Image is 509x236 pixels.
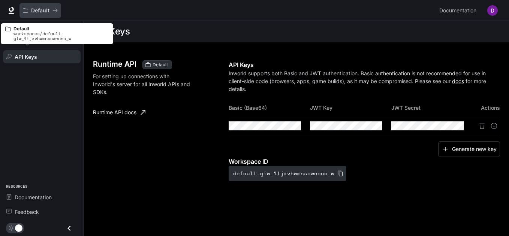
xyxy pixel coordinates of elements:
a: Feedback [3,205,81,218]
button: Generate new key [438,141,500,157]
h3: Runtime API [93,60,136,68]
button: default-giw_1tjxvhwmnscwncno_w [229,166,346,181]
th: JWT Secret [391,99,473,117]
button: All workspaces [19,3,61,18]
button: User avatar [485,3,500,18]
a: Documentation [436,3,482,18]
p: API Keys [229,60,500,69]
img: User avatar [487,5,498,16]
span: Feedback [15,208,39,216]
div: These keys will apply to your current workspace only [142,60,172,69]
p: Default [13,26,109,31]
a: docs [452,78,464,84]
p: Workspace ID [229,157,500,166]
p: workspaces/default-giw_1tjxvhwmnscwncno_w [13,31,109,41]
span: API Keys [15,53,37,61]
button: Close drawer [61,221,78,236]
p: Inworld supports both Basic and JWT authentication. Basic authentication is not recommended for u... [229,69,500,93]
p: Default [31,7,49,14]
a: Documentation [3,191,81,204]
th: JWT Key [310,99,391,117]
span: Dark mode toggle [15,224,22,232]
span: Documentation [15,193,52,201]
a: API Keys [3,50,81,63]
span: Documentation [439,6,476,15]
p: For setting up connections with Inworld's server for all Inworld APIs and SDKs. [93,72,190,96]
th: Basic (Base64) [229,99,310,117]
th: Actions [473,99,500,117]
button: Suspend API key [488,120,500,132]
a: Runtime API docs [90,105,148,120]
span: Default [150,61,171,68]
button: Delete API key [476,120,488,132]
